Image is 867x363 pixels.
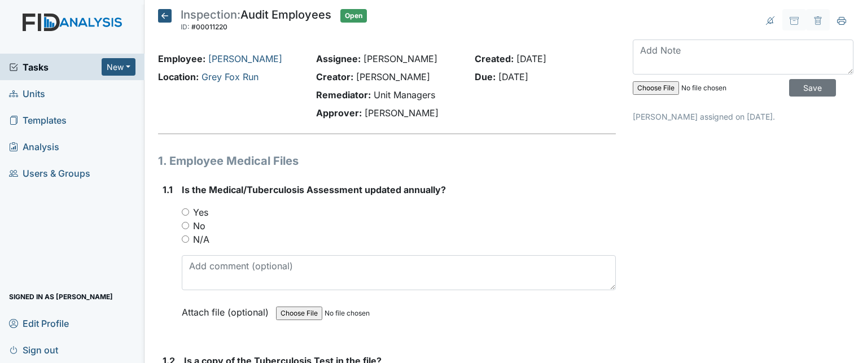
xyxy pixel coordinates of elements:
[9,111,67,129] span: Templates
[365,107,439,119] span: [PERSON_NAME]
[316,53,361,64] strong: Assignee:
[9,314,69,332] span: Edit Profile
[193,233,209,246] label: N/A
[208,53,282,64] a: [PERSON_NAME]
[181,8,240,21] span: Inspection:
[191,23,227,31] span: #00011220
[9,138,59,155] span: Analysis
[316,89,371,100] strong: Remediator:
[181,9,331,34] div: Audit Employees
[340,9,367,23] span: Open
[182,222,189,229] input: No
[516,53,546,64] span: [DATE]
[158,71,199,82] strong: Location:
[182,184,446,195] span: Is the Medical/Tuberculosis Assessment updated annually?
[181,23,190,31] span: ID:
[475,71,496,82] strong: Due:
[498,71,528,82] span: [DATE]
[9,288,113,305] span: Signed in as [PERSON_NAME]
[193,205,208,219] label: Yes
[163,183,173,196] label: 1.1
[356,71,430,82] span: [PERSON_NAME]
[158,152,616,169] h1: 1. Employee Medical Files
[9,60,102,74] a: Tasks
[9,341,58,358] span: Sign out
[374,89,435,100] span: Unit Managers
[182,299,273,319] label: Attach file (optional)
[316,107,362,119] strong: Approver:
[102,58,135,76] button: New
[182,208,189,216] input: Yes
[633,111,853,123] p: [PERSON_NAME] assigned on [DATE].
[9,164,90,182] span: Users & Groups
[9,85,45,102] span: Units
[182,235,189,243] input: N/A
[475,53,514,64] strong: Created:
[193,219,205,233] label: No
[364,53,437,64] span: [PERSON_NAME]
[158,53,205,64] strong: Employee:
[202,71,259,82] a: Grey Fox Run
[316,71,353,82] strong: Creator:
[789,79,836,97] input: Save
